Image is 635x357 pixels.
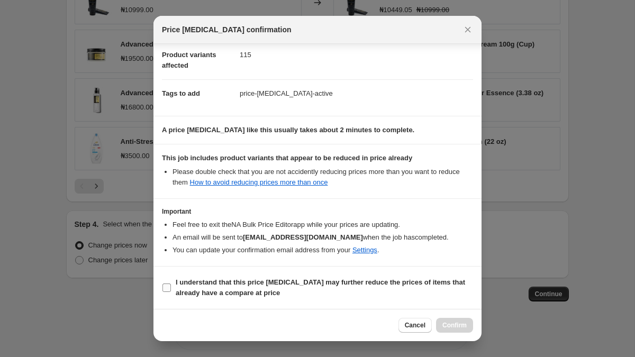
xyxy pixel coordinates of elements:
b: A price [MEDICAL_DATA] like this usually takes about 2 minutes to complete. [162,126,414,134]
h3: Important [162,207,473,216]
dd: price-[MEDICAL_DATA]-active [240,79,473,107]
li: You can update your confirmation email address from your . [173,245,473,255]
span: Tags to add [162,89,200,97]
button: Cancel [398,318,432,333]
span: Price [MEDICAL_DATA] confirmation [162,24,292,35]
dd: 115 [240,41,473,69]
li: An email will be sent to when the job has completed . [173,232,473,243]
span: Cancel [405,321,425,329]
b: [EMAIL_ADDRESS][DOMAIN_NAME] [243,233,363,241]
a: Settings [352,246,377,254]
button: Close [460,22,475,37]
li: Feel free to exit the NA Bulk Price Editor app while your prices are updating. [173,219,473,230]
b: I understand that this price [MEDICAL_DATA] may further reduce the prices of items that already h... [176,278,465,297]
span: Product variants affected [162,51,216,69]
a: How to avoid reducing prices more than once [190,178,328,186]
li: Please double check that you are not accidently reducing prices more than you want to reduce them [173,167,473,188]
b: This job includes product variants that appear to be reduced in price already [162,154,412,162]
